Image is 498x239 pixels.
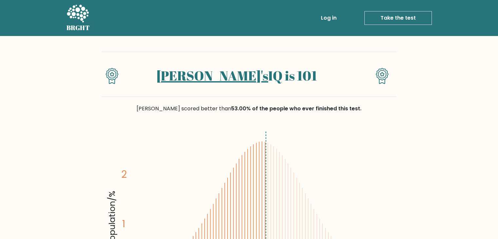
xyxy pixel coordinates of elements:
h1: IQ is 101 [130,68,343,83]
a: Log in [318,11,339,25]
h5: BRGHT [66,24,90,32]
span: 53.00% of the people who ever finished this test. [231,105,361,112]
tspan: 2 [121,168,127,181]
a: BRGHT [66,3,90,33]
div: [PERSON_NAME] scored better than [102,105,397,113]
a: [PERSON_NAME]'s [157,67,268,84]
tspan: 1 [122,217,125,231]
a: Take the test [364,11,432,25]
